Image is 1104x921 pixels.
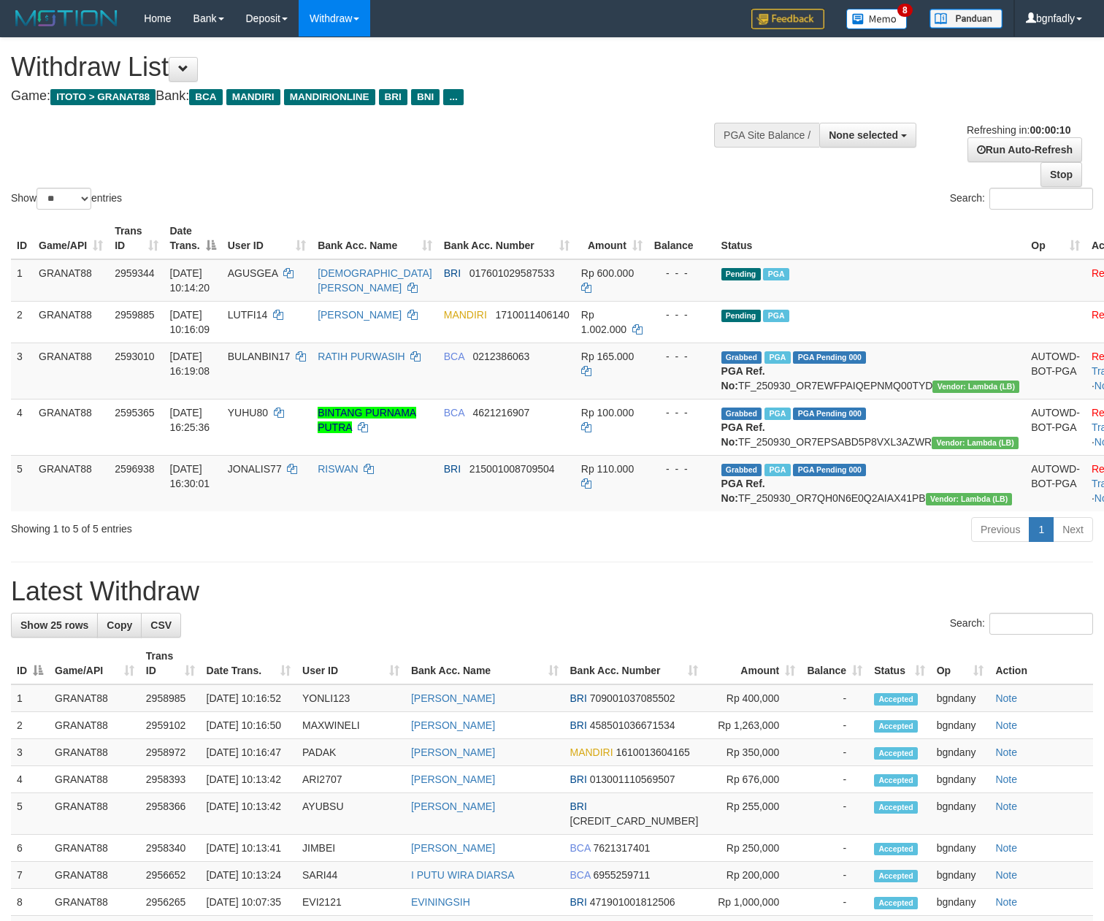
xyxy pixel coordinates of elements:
[140,739,201,766] td: 2958972
[115,407,155,419] span: 2595365
[950,188,1093,210] label: Search:
[140,862,201,889] td: 2956652
[1029,517,1054,542] a: 1
[201,643,296,684] th: Date Trans.: activate to sort column ascending
[49,766,140,793] td: GRANAT88
[379,89,407,105] span: BRI
[115,351,155,362] span: 2593010
[496,309,570,321] span: Copy 1710011406140 to clipboard
[1053,517,1093,542] a: Next
[575,218,648,259] th: Amount: activate to sort column ascending
[995,773,1017,785] a: Note
[11,53,721,82] h1: Withdraw List
[49,643,140,684] th: Game/API: activate to sort column ascending
[140,889,201,916] td: 2956265
[581,267,634,279] span: Rp 600.000
[995,800,1017,812] a: Note
[564,643,705,684] th: Bank Acc. Number: activate to sort column ascending
[721,365,765,391] b: PGA Ref. No:
[33,301,109,343] td: GRANAT88
[50,89,156,105] span: ITOTO > GRANAT88
[170,351,210,377] span: [DATE] 16:19:08
[444,407,464,419] span: BCA
[444,309,487,321] span: MANDIRI
[897,4,913,17] span: 8
[49,835,140,862] td: GRANAT88
[581,407,634,419] span: Rp 100.000
[704,766,801,793] td: Rp 676,000
[570,719,587,731] span: BRI
[33,455,109,511] td: GRANAT88
[228,267,277,279] span: AGUSGEA
[115,267,155,279] span: 2959344
[1025,399,1086,455] td: AUTOWD-BOT-PGA
[654,349,710,364] div: - - -
[201,835,296,862] td: [DATE] 10:13:41
[721,478,765,504] b: PGA Ref. No:
[411,719,495,731] a: [PERSON_NAME]
[654,307,710,322] div: - - -
[931,793,990,835] td: bgndany
[714,123,819,148] div: PGA Site Balance /
[1025,455,1086,511] td: AUTOWD-BOT-PGA
[49,862,140,889] td: GRANAT88
[11,793,49,835] td: 5
[654,405,710,420] div: - - -
[763,310,789,322] span: Marked by bgndany
[140,684,201,712] td: 2958985
[228,463,282,475] span: JONALIS77
[704,835,801,862] td: Rp 250,000
[189,89,222,105] span: BCA
[33,343,109,399] td: GRANAT88
[11,218,33,259] th: ID
[648,218,716,259] th: Balance
[874,897,918,909] span: Accepted
[296,739,405,766] td: PADAK
[33,218,109,259] th: Game/API: activate to sort column ascending
[590,692,675,704] span: Copy 709001037085502 to clipboard
[469,463,555,475] span: Copy 215001008709504 to clipboard
[764,408,790,420] span: Marked by bgndany
[170,463,210,489] span: [DATE] 16:30:01
[581,309,626,335] span: Rp 1.002.000
[49,684,140,712] td: GRANAT88
[37,188,91,210] select: Showentries
[411,800,495,812] a: [PERSON_NAME]
[874,774,918,787] span: Accepted
[995,746,1017,758] a: Note
[444,463,461,475] span: BRI
[201,793,296,835] td: [DATE] 10:13:42
[296,889,405,916] td: EVI2121
[590,719,675,731] span: Copy 458501036671534 to clipboard
[995,719,1017,731] a: Note
[11,613,98,638] a: Show 25 rows
[444,267,461,279] span: BRI
[874,693,918,706] span: Accepted
[801,862,868,889] td: -
[11,739,49,766] td: 3
[49,739,140,766] td: GRANAT88
[11,835,49,862] td: 6
[201,684,296,712] td: [DATE] 10:16:52
[868,643,931,684] th: Status: activate to sort column ascending
[109,218,164,259] th: Trans ID: activate to sort column ascending
[170,309,210,335] span: [DATE] 10:16:09
[411,869,515,881] a: I PUTU WIRA DIARSA
[1030,124,1070,136] strong: 00:00:10
[929,9,1003,28] img: panduan.png
[801,889,868,916] td: -
[20,619,88,631] span: Show 25 rows
[570,800,587,812] span: BRI
[764,351,790,364] span: Marked by bgndany
[11,516,449,536] div: Showing 1 to 5 of 5 entries
[801,739,868,766] td: -
[201,862,296,889] td: [DATE] 10:13:24
[716,343,1026,399] td: TF_250930_OR7EWFPAIQEPNMQ00TYD
[107,619,132,631] span: Copy
[874,747,918,760] span: Accepted
[11,188,122,210] label: Show entries
[801,793,868,835] td: -
[318,309,402,321] a: [PERSON_NAME]
[967,124,1070,136] span: Refreshing in:
[228,309,267,321] span: LUTFI14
